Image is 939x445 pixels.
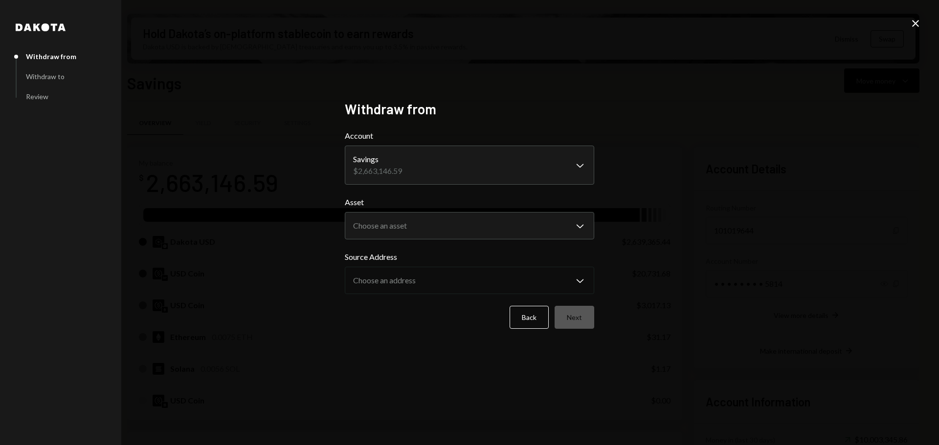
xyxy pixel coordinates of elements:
label: Asset [345,196,594,208]
button: Source Address [345,267,594,294]
label: Account [345,130,594,142]
h2: Withdraw from [345,100,594,119]
div: Withdraw to [26,72,65,81]
div: Review [26,92,48,101]
button: Back [510,306,549,329]
label: Source Address [345,251,594,263]
button: Asset [345,212,594,239]
div: Withdraw from [26,52,76,61]
button: Account [345,146,594,185]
